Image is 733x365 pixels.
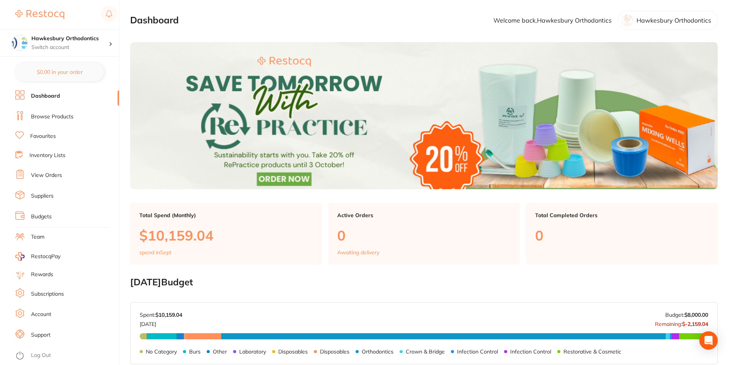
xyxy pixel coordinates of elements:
p: Infection Control [510,349,551,355]
p: Infection Control [457,349,498,355]
p: Restorative & Cosmetic [563,349,621,355]
a: View Orders [31,172,62,179]
p: Budget: [665,312,708,318]
strong: $8,000.00 [684,311,708,318]
button: $0.00 in your order [15,63,104,81]
p: 0 [535,228,709,243]
a: Support [31,331,51,339]
div: Open Intercom Messenger [699,331,718,350]
a: Subscriptions [31,290,64,298]
a: Browse Products [31,113,73,121]
p: Laboratory [239,349,266,355]
p: Orthodontics [362,349,393,355]
p: spend in Sept [139,249,171,255]
img: Restocq Logo [15,10,64,19]
a: Rewards [31,271,53,278]
h4: Hawkesbury Orthodontics [31,35,109,43]
p: Disposables [278,349,308,355]
p: Hawkesbury Orthodontics [637,17,711,24]
p: [DATE] [140,318,182,327]
a: Log Out [31,352,51,359]
p: Active Orders [337,212,511,218]
span: RestocqPay [31,253,60,260]
p: Welcome back, Hawkesbury Orthodontics [493,17,612,24]
p: Total Completed Orders [535,212,709,218]
img: Hawkesbury Orthodontics [12,35,27,51]
p: Crown & Bridge [406,349,445,355]
h2: [DATE] Budget [130,277,718,288]
img: Dashboard [130,42,718,189]
h2: Dashboard [130,15,179,26]
p: 0 [337,228,511,243]
a: Budgets [31,213,52,221]
p: Burs [189,349,201,355]
p: Other [213,349,227,355]
a: Team [31,233,44,241]
p: No Category [146,349,177,355]
p: $10,159.04 [139,228,313,243]
p: Disposables [320,349,349,355]
a: Account [31,311,51,318]
strong: $-2,159.04 [682,321,708,327]
a: Favourites [30,133,56,140]
p: Total Spend (Monthly) [139,212,313,218]
a: Total Spend (Monthly)$10,159.04spend inSept [130,203,322,265]
p: Remaining: [655,318,708,327]
a: Active Orders0Awaiting delivery [328,203,520,265]
strong: $10,159.04 [155,311,182,318]
button: Log Out [15,350,117,362]
p: Spent: [140,312,182,318]
a: RestocqPay [15,252,60,261]
a: Dashboard [31,92,60,100]
a: Inventory Lists [29,152,65,159]
img: RestocqPay [15,252,24,261]
a: Suppliers [31,192,54,200]
a: Total Completed Orders0 [526,203,718,265]
p: Awaiting delivery [337,249,379,255]
p: Switch account [31,44,109,51]
a: Restocq Logo [15,6,64,23]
